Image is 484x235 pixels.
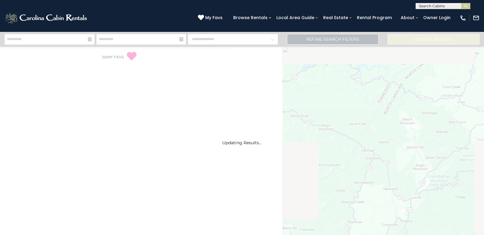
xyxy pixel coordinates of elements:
a: Rental Program [354,13,395,22]
img: phone-regular-white.png [460,15,466,21]
a: About [398,13,417,22]
img: mail-regular-white.png [473,15,479,21]
a: Local Area Guide [273,13,317,22]
a: Real Estate [320,13,351,22]
a: My Favs [198,15,224,21]
span: My Favs [205,15,223,21]
a: Owner Login [420,13,454,22]
img: White-1-2.png [5,12,89,24]
a: Browse Rentals [230,13,271,22]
